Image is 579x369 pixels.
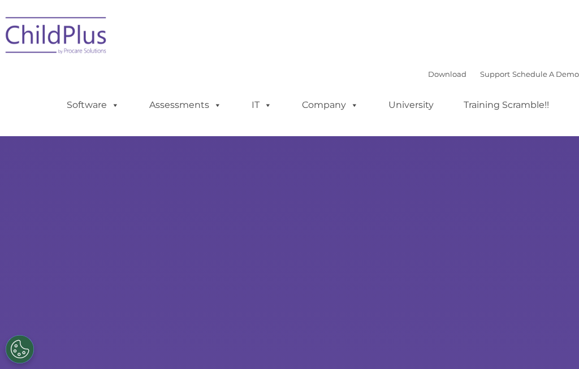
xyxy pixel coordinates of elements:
a: Training Scramble!! [452,94,560,116]
a: Assessments [138,94,233,116]
a: Software [55,94,131,116]
a: Support [480,70,510,79]
a: Schedule A Demo [512,70,579,79]
a: University [377,94,445,116]
a: IT [240,94,283,116]
font: | [428,70,579,79]
a: Company [291,94,370,116]
a: Download [428,70,466,79]
button: Cookies Settings [6,335,34,363]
